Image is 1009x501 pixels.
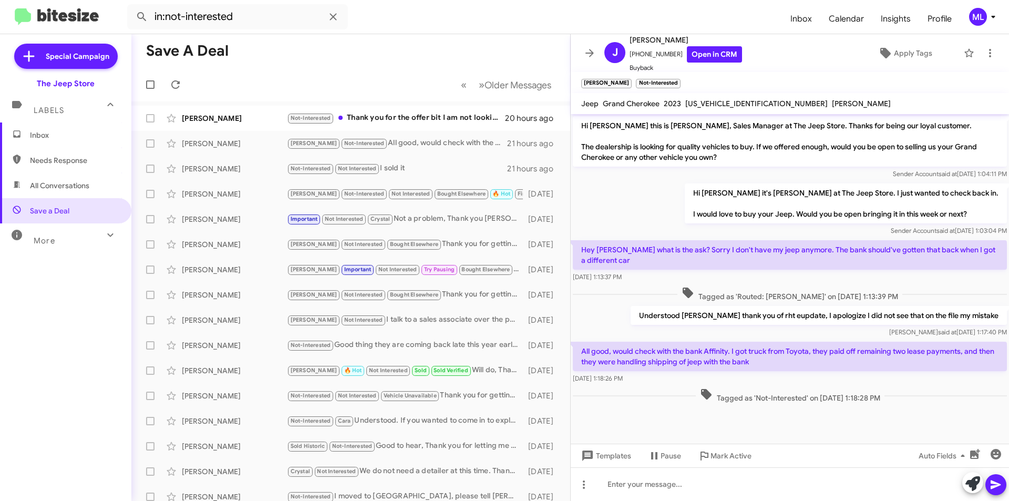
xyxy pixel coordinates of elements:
div: [PERSON_NAME] [182,163,287,174]
span: Not-Interested [344,190,385,197]
p: Understood [PERSON_NAME] thank you of rht eupdate, I apologize I did not see that on the file my ... [631,306,1007,325]
div: 21 hours ago [507,138,562,149]
div: [PERSON_NAME] [182,391,287,401]
div: Understood. If you wanted to come in to explore trying to get out of it early just let me know. W... [287,415,523,427]
button: Apply Tags [851,44,959,63]
span: Not Interested [338,165,377,172]
div: [PERSON_NAME] [182,340,287,351]
span: Pause [661,446,681,465]
span: Templates [579,446,631,465]
span: [PERSON_NAME] [630,34,742,46]
div: Thank you for getting back to me. I will update my records. [287,289,523,301]
span: [PERSON_NAME] [291,367,337,374]
span: Not-Interested [291,417,331,424]
div: [PERSON_NAME] [182,239,287,250]
div: [DATE] [523,340,562,351]
span: Not-Interested [291,342,331,349]
div: [DATE] [523,214,562,224]
span: Tagged as 'Not-Interested' on [DATE] 1:18:28 PM [696,388,884,403]
span: Not Interested [344,291,383,298]
span: Crystal [291,468,310,475]
button: Previous [455,74,473,96]
span: Sold Verified [434,367,468,374]
button: Templates [571,446,640,465]
a: Profile [919,4,960,34]
span: 🔥 Hot [492,190,510,197]
div: Good thing they are coming back late this year early next year. Let me know if you'd like a call ... [287,339,523,351]
div: [PERSON_NAME] [182,441,287,452]
span: Crystal [370,216,390,222]
div: We do not need a detailer at this time. Thank you tho. [287,465,523,477]
div: [PERSON_NAME] [182,315,287,325]
span: Not Interested [344,241,383,248]
input: Search [127,4,348,29]
span: Important [344,266,372,273]
div: Thanks I'm sure I'll bring it in there at some point for service as I'm very close to your dealer... [287,188,523,200]
div: Thank you for the offer bit I am not looking to sell at this time [287,112,505,124]
a: Open in CRM [687,46,742,63]
div: [DATE] [523,466,562,477]
div: I talk to a sales associate over the phone which he told me 425 for 24 months 1st month down taxe... [287,314,523,326]
span: Needs Response [30,155,119,166]
div: I sold it [287,162,507,175]
span: [PHONE_NUMBER] [630,46,742,63]
span: Jeep [581,99,599,108]
div: Thank you for getting back to me. I will update my records. [287,390,523,402]
div: The Jeep Store [37,78,95,89]
div: Not a problem, Thank you [PERSON_NAME]. [287,213,523,225]
span: Not-Interested [291,392,331,399]
div: [PERSON_NAME] [182,466,287,477]
span: Grand Cherokee [603,99,660,108]
span: All Conversations [30,180,89,191]
div: [DATE] [523,239,562,250]
p: Hi [PERSON_NAME] it's [PERSON_NAME] at The Jeep Store. I just wanted to check back in. I would lo... [685,183,1007,223]
span: Auto Fields [919,446,969,465]
button: Auto Fields [910,446,977,465]
span: Try Pausing [424,266,455,273]
span: Not Interested [392,190,430,197]
span: Vehicle Unavailable [384,392,437,399]
button: ML [960,8,997,26]
div: [DATE] [523,416,562,426]
span: Not-Interested [291,165,331,172]
span: Bought Elsewhere [437,190,486,197]
span: Insights [872,4,919,34]
span: [PERSON_NAME] [DATE] 1:17:40 PM [889,328,1007,336]
span: [DATE] 1:18:26 PM [573,374,623,382]
span: [PERSON_NAME] [832,99,891,108]
span: Apply Tags [894,44,932,63]
a: Calendar [820,4,872,34]
span: Not Interested [369,367,408,374]
nav: Page navigation example [455,74,558,96]
span: Not-Interested [291,493,331,500]
span: Sold Historic [291,443,325,449]
span: Older Messages [485,79,551,91]
span: [PERSON_NAME] [291,190,337,197]
div: [PERSON_NAME] [182,416,287,426]
div: Thank you for getting back to me. I will update my records. [287,238,523,250]
div: [PERSON_NAME] [182,264,287,275]
span: Sender Account [DATE] 1:04:11 PM [893,170,1007,178]
button: Next [472,74,558,96]
span: Not-Interested [291,115,331,121]
span: Not Interested [378,266,417,273]
span: Sold [415,367,427,374]
div: [PERSON_NAME] [182,365,287,376]
div: [DATE] [523,441,562,452]
div: [PERSON_NAME] [182,138,287,149]
span: Finished [518,190,541,197]
div: [DATE] [523,315,562,325]
span: Special Campaign [46,51,109,62]
h1: Save a Deal [146,43,229,59]
span: 🔥 Hot [344,367,362,374]
a: Special Campaign [14,44,118,69]
small: Not-Interested [636,79,680,88]
span: Cara [338,417,351,424]
span: [PERSON_NAME] [291,140,337,147]
div: Will do, Thank you ! [287,364,523,376]
div: Good to hear, Thank you for letting me know. Have a great day [287,440,523,452]
small: [PERSON_NAME] [581,79,632,88]
div: [PERSON_NAME] [182,189,287,199]
div: [DATE] [523,391,562,401]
